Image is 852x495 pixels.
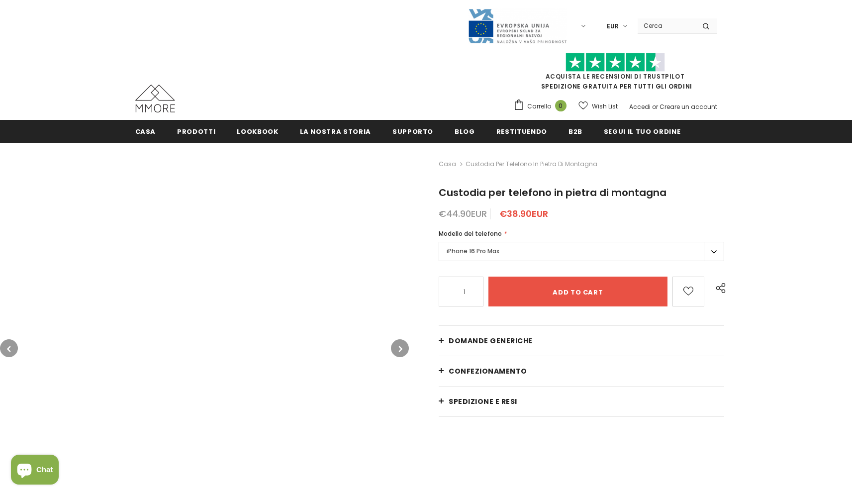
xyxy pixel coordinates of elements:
[439,158,456,170] a: Casa
[392,120,433,142] a: supporto
[177,120,215,142] a: Prodotti
[177,127,215,136] span: Prodotti
[488,277,667,306] input: Add to cart
[496,127,547,136] span: Restituendo
[455,127,475,136] span: Blog
[604,120,680,142] a: Segui il tuo ordine
[237,120,278,142] a: Lookbook
[300,120,371,142] a: La nostra storia
[135,85,175,112] img: Casi MMORE
[300,127,371,136] span: La nostra storia
[578,98,618,115] a: Wish List
[439,242,724,261] label: iPhone 16 Pro Max
[566,53,665,72] img: Fidati di Pilot Stars
[449,336,533,346] span: Domande generiche
[466,158,597,170] span: Custodia per telefono in pietra di montagna
[439,387,724,416] a: Spedizione e resi
[135,120,156,142] a: Casa
[546,72,685,81] a: Acquista le recensioni di TrustPilot
[455,120,475,142] a: Blog
[468,8,567,44] img: Javni Razpis
[629,102,651,111] a: Accedi
[439,229,502,238] span: Modello del telefono
[607,21,619,31] span: EUR
[8,455,62,487] inbox-online-store-chat: Shopify online store chat
[527,101,551,111] span: Carrello
[468,21,567,30] a: Javni Razpis
[496,120,547,142] a: Restituendo
[135,127,156,136] span: Casa
[555,100,567,111] span: 0
[652,102,658,111] span: or
[439,356,724,386] a: CONFEZIONAMENTO
[568,120,582,142] a: B2B
[439,207,487,220] span: €44.90EUR
[237,127,278,136] span: Lookbook
[449,396,517,406] span: Spedizione e resi
[638,18,695,33] input: Search Site
[439,326,724,356] a: Domande generiche
[513,57,717,91] span: SPEDIZIONE GRATUITA PER TUTTI GLI ORDINI
[449,366,527,376] span: CONFEZIONAMENTO
[499,207,548,220] span: €38.90EUR
[660,102,717,111] a: Creare un account
[392,127,433,136] span: supporto
[513,99,571,114] a: Carrello 0
[592,101,618,111] span: Wish List
[439,186,666,199] span: Custodia per telefono in pietra di montagna
[568,127,582,136] span: B2B
[604,127,680,136] span: Segui il tuo ordine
